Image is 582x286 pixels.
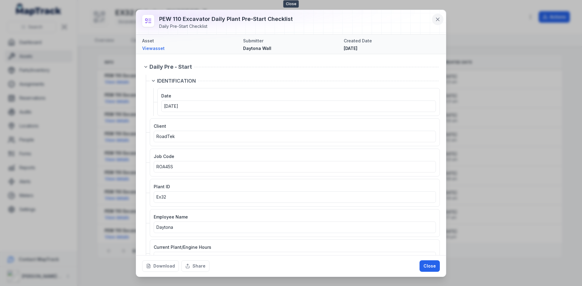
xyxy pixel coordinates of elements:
span: Date [161,93,171,98]
span: Client [154,123,166,129]
span: Created Date [344,38,372,43]
h3: PEW 110 Excavator Daily Plant Pre-Start Checklist [159,15,293,23]
button: Close [420,260,440,272]
span: 166.6 [156,255,167,260]
span: [DATE] [344,46,357,51]
span: Daytona Wall [243,46,271,51]
a: Viewasset [142,45,238,51]
span: Daily Pre - Start [149,63,192,71]
span: Ex32 [156,194,166,199]
span: RoadTek [156,134,175,139]
span: Close [283,0,299,8]
time: 10/1/2025, 9:23:47 AM [344,46,357,51]
span: ROA45S [156,164,173,169]
div: Daily Pre-Start Checklist [159,23,293,29]
time: 10/1/2025, 12:00:00 AM [164,104,178,109]
span: IDENTIFICATION [157,77,196,84]
span: Submitter [243,38,263,43]
span: Job Code [154,154,174,159]
span: Daytona [156,225,173,230]
button: Download [142,260,179,272]
span: Employee Name [154,214,188,219]
button: Share [181,260,209,272]
span: Plant ID [154,184,170,189]
span: Current Plant/Engine Hours [154,245,211,250]
span: [DATE] [164,104,178,109]
span: Asset [142,38,154,43]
